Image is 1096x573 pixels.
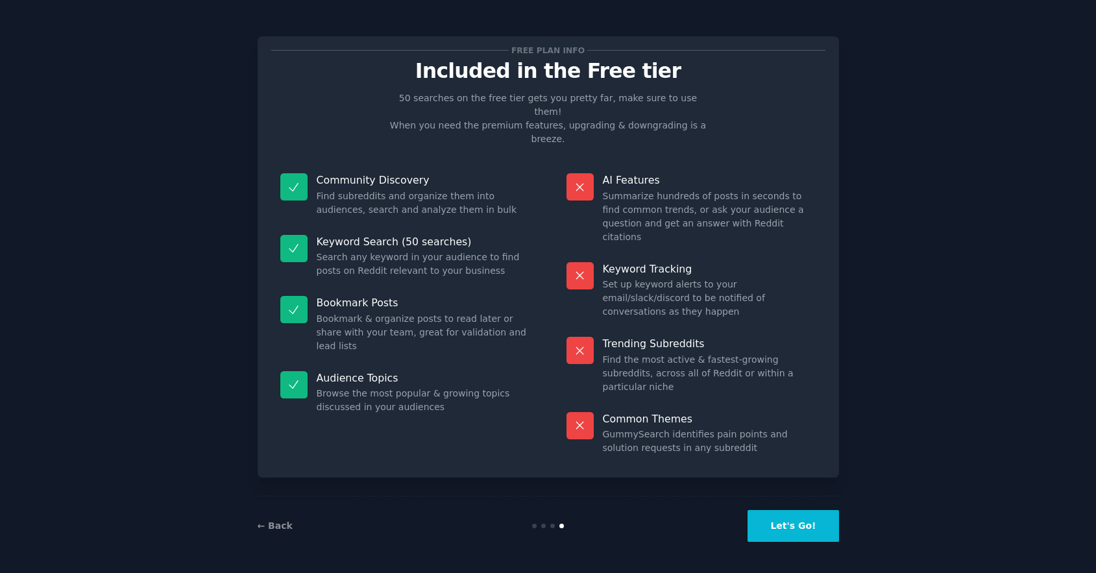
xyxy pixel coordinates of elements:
[509,43,587,57] span: Free plan info
[317,235,530,249] p: Keyword Search (50 searches)
[317,189,530,217] dd: Find subreddits and organize them into audiences, search and analyze them in bulk
[317,312,530,353] dd: Bookmark & organize posts to read later or share with your team, great for validation and lead lists
[603,337,816,350] p: Trending Subreddits
[317,371,530,385] p: Audience Topics
[748,510,838,542] button: Let's Go!
[317,173,530,187] p: Community Discovery
[603,353,816,394] dd: Find the most active & fastest-growing subreddits, across all of Reddit or within a particular niche
[603,278,816,319] dd: Set up keyword alerts to your email/slack/discord to be notified of conversations as they happen
[317,250,530,278] dd: Search any keyword in your audience to find posts on Reddit relevant to your business
[603,412,816,426] p: Common Themes
[258,520,293,531] a: ← Back
[603,262,816,276] p: Keyword Tracking
[317,296,530,310] p: Bookmark Posts
[385,91,712,146] p: 50 searches on the free tier gets you pretty far, make sure to use them! When you need the premiu...
[603,189,816,244] dd: Summarize hundreds of posts in seconds to find common trends, or ask your audience a question and...
[317,387,530,414] dd: Browse the most popular & growing topics discussed in your audiences
[271,60,825,82] p: Included in the Free tier
[603,173,816,187] p: AI Features
[603,428,816,455] dd: GummySearch identifies pain points and solution requests in any subreddit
